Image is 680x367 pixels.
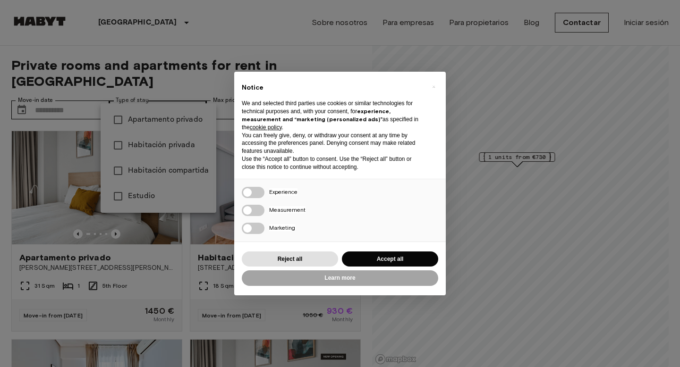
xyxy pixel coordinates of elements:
span: × [432,81,435,92]
button: Learn more [242,270,438,286]
a: cookie policy [250,124,282,131]
h2: Notice [242,83,423,92]
button: Accept all [342,251,438,267]
button: Reject all [242,251,338,267]
p: We and selected third parties use cookies or similar technologies for technical purposes and, wit... [242,100,423,131]
strong: experience, measurement and “marketing (personalized ads)” [242,108,391,123]
button: Close this notice [426,79,441,94]
span: Measurement [269,206,306,213]
span: Experience [269,188,297,195]
p: Use the “Accept all” button to consent. Use the “Reject all” button or close this notice to conti... [242,155,423,171]
p: You can freely give, deny, or withdraw your consent at any time by accessing the preferences pane... [242,132,423,155]
span: Marketing [269,224,295,231]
